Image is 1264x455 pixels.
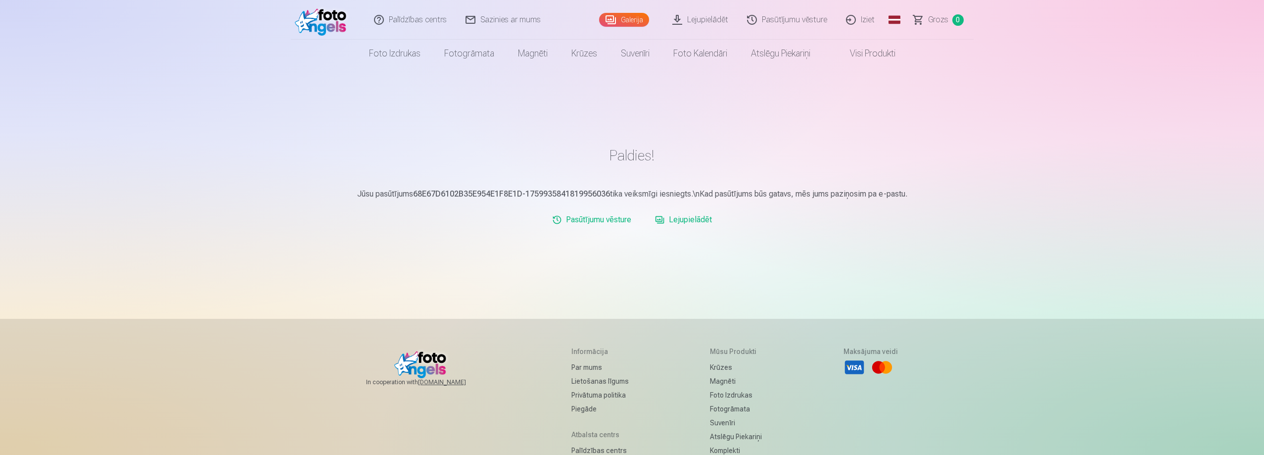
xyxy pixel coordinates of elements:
a: Foto kalendāri [661,40,739,67]
a: Atslēgu piekariņi [739,40,822,67]
a: [DOMAIN_NAME] [418,378,490,386]
a: Fotogrāmata [710,402,762,416]
a: Suvenīri [710,416,762,430]
h5: Mūsu produkti [710,347,762,356]
a: Foto izdrukas [357,40,432,67]
span: In cooperation with [366,378,490,386]
a: Atslēgu piekariņi [710,430,762,444]
a: Lietošanas līgums [571,374,629,388]
b: 68E67D6102B35E954E1F8E1D-1759935841819956036 [413,189,610,199]
a: Krūzes [560,40,609,67]
a: Fotogrāmata [432,40,506,67]
img: /fa1 [295,4,352,36]
a: Visi produkti [822,40,907,67]
h5: Atbalsta centrs [571,430,629,440]
a: Piegāde [571,402,629,416]
li: Visa [843,356,865,378]
h5: Maksājuma veidi [843,347,898,356]
a: Privātuma politika [571,388,629,402]
span: 0 [952,14,964,26]
a: Magnēti [710,374,762,388]
li: Mastercard [871,356,893,378]
a: Pasūtījumu vēsture [548,210,635,230]
a: Foto izdrukas [710,388,762,402]
p: Jūsu pasūtījums tika veiksmīgi iesniegts.\nKad pasūtījums būs gatavs, mēs jums paziņosim pa e-pastu. [343,188,921,200]
h1: Paldies! [343,147,921,164]
a: Galerija [599,13,649,27]
a: Suvenīri [609,40,661,67]
span: Grozs [928,14,948,26]
a: Par mums [571,360,629,374]
a: Magnēti [506,40,560,67]
h5: Informācija [571,347,629,356]
a: Krūzes [710,360,762,374]
a: Lejupielādēt [651,210,716,230]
